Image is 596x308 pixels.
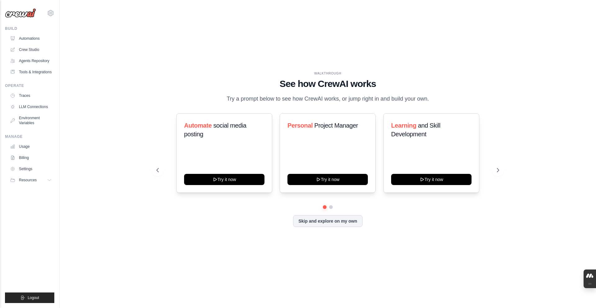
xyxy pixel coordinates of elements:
[156,71,499,76] div: WALKTHROUGH
[391,174,472,185] button: Try it now
[7,142,54,152] a: Usage
[5,83,54,88] div: Operate
[7,56,54,66] a: Agents Repository
[184,174,264,185] button: Try it now
[28,295,39,300] span: Logout
[184,122,212,129] span: Automate
[7,91,54,101] a: Traces
[7,175,54,185] button: Resources
[5,8,36,18] img: Logo
[223,94,432,103] p: Try a prompt below to see how CrewAI works, or jump right in and build your own.
[7,102,54,112] a: LLM Connections
[391,122,416,129] span: Learning
[5,292,54,303] button: Logout
[7,45,54,55] a: Crew Studio
[391,122,440,138] span: and Skill Development
[7,67,54,77] a: Tools & Integrations
[19,178,37,183] span: Resources
[314,122,358,129] span: Project Manager
[7,153,54,163] a: Billing
[184,122,246,138] span: social media posting
[7,113,54,128] a: Environment Variables
[5,134,54,139] div: Manage
[156,78,499,89] h1: See how CrewAI works
[287,122,313,129] span: Personal
[7,164,54,174] a: Settings
[287,174,368,185] button: Try it now
[293,215,362,227] button: Skip and explore on my own
[5,26,54,31] div: Build
[7,34,54,43] a: Automations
